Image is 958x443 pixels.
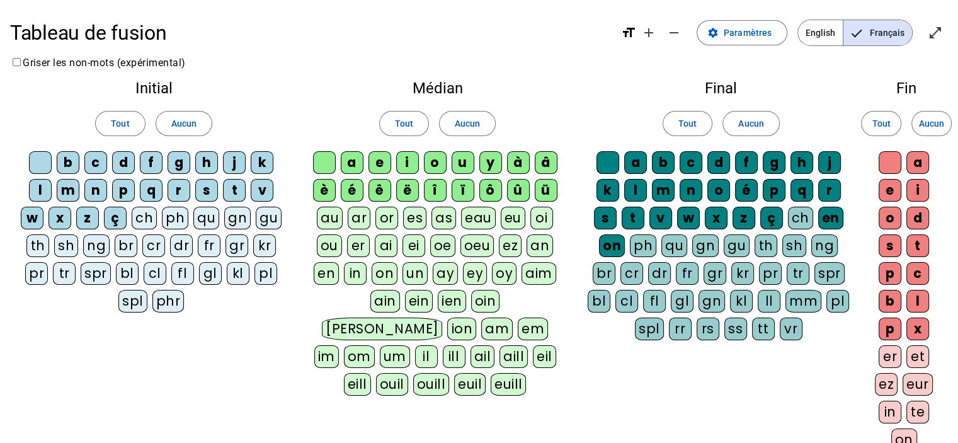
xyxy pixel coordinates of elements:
div: a [624,151,647,174]
div: ouil [376,373,408,396]
div: ez [875,373,898,396]
div: spl [118,290,147,313]
div: in [879,401,901,423]
button: Aucun [911,111,952,136]
div: f [140,151,163,174]
div: ien [438,290,466,313]
div: z [733,207,755,229]
button: Aucun [439,111,496,136]
div: m [57,179,79,202]
div: n [84,179,107,202]
div: om [344,345,375,368]
div: é [735,179,758,202]
div: fl [171,262,194,285]
div: ï [452,179,474,202]
div: à [507,151,530,174]
div: qu [661,234,687,257]
div: c [906,262,929,285]
div: br [593,262,615,285]
div: [PERSON_NAME] [322,318,442,340]
div: or [375,207,398,229]
div: as [431,207,456,229]
span: Tout [678,116,697,131]
div: ail [470,345,495,368]
div: br [115,234,137,257]
div: oe [430,234,455,257]
div: s [594,207,617,229]
div: s [195,179,218,202]
div: gn [692,234,719,257]
div: l [29,179,52,202]
div: ü [535,179,557,202]
div: il [415,345,438,368]
div: euil [454,373,486,396]
div: î [424,179,447,202]
div: â [535,151,557,174]
div: ph [630,234,656,257]
div: eau [461,207,496,229]
div: ng [811,234,838,257]
div: ein [405,290,433,313]
div: on [372,262,397,285]
div: ei [402,234,425,257]
div: i [906,179,929,202]
div: ê [368,179,391,202]
span: Paramètres [724,25,772,40]
div: o [707,179,730,202]
div: fr [676,262,699,285]
div: t [906,234,929,257]
span: Aucun [171,116,197,131]
div: au [317,207,343,229]
div: è [313,179,336,202]
button: Diminuer la taille de la police [661,20,687,45]
div: spr [814,262,845,285]
div: ë [396,179,419,202]
div: i [396,151,419,174]
div: ill [443,345,465,368]
div: d [906,207,929,229]
div: c [84,151,107,174]
div: cr [142,234,165,257]
div: a [906,151,929,174]
div: eu [501,207,525,229]
div: gu [724,234,750,257]
div: ey [463,262,487,285]
div: gu [256,207,282,229]
div: s [879,234,901,257]
div: p [763,179,785,202]
mat-icon: format_size [621,25,636,40]
button: Entrer en plein écran [923,20,948,45]
div: er [347,234,370,257]
div: q [140,179,163,202]
div: b [879,290,901,313]
div: in [344,262,367,285]
mat-icon: add [641,25,656,40]
span: Aucun [455,116,480,131]
div: p [112,179,135,202]
div: en [818,207,843,229]
div: kr [253,234,276,257]
div: pr [25,262,48,285]
button: Augmenter la taille de la police [636,20,661,45]
button: Tout [861,111,901,136]
div: x [705,207,727,229]
div: ain [370,290,400,313]
div: o [879,207,901,229]
div: euill [491,373,526,396]
div: eur [903,373,933,396]
div: e [879,179,901,202]
div: aim [522,262,556,285]
div: b [57,151,79,174]
div: sh [54,234,78,257]
div: j [223,151,246,174]
div: tt [752,318,775,340]
div: ph [162,207,188,229]
div: pl [254,262,277,285]
div: m [652,179,675,202]
div: ez [499,234,522,257]
div: n [680,179,702,202]
div: on [599,234,625,257]
span: English [798,20,843,45]
div: u [452,151,474,174]
div: un [402,262,428,285]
